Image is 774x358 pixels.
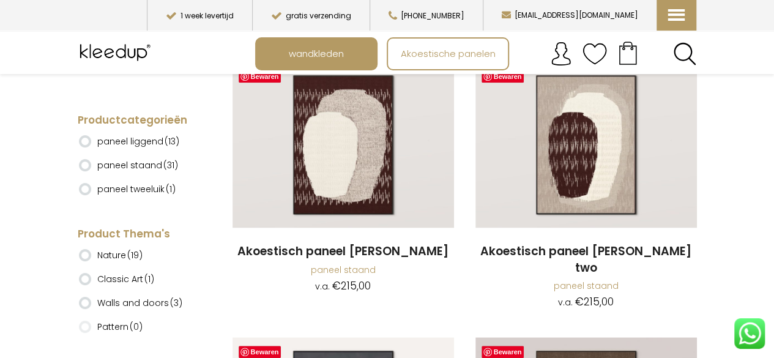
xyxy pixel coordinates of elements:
[239,346,281,358] a: Bewaren
[311,264,376,276] a: paneel staand
[475,62,697,228] img: Akoestisch Paneel Vase Brown Two
[575,294,584,309] span: €
[388,39,508,69] a: Akoestische panelen
[332,278,341,293] span: €
[233,244,454,260] a: Akoestisch paneel [PERSON_NAME]
[607,37,649,68] a: Your cart
[256,39,376,69] a: wandkleden
[475,244,697,276] a: Akoestisch paneel [PERSON_NAME] two
[558,296,573,308] span: v.a.
[77,37,156,68] img: Kleedup
[482,70,524,83] a: Bewaren
[673,42,696,65] a: Search
[239,70,281,83] a: Bewaren
[554,280,619,292] a: paneel staand
[332,278,371,293] bdi: 215,00
[233,62,454,228] img: Akoestisch Paneel Vase Brown
[549,42,573,66] img: account.svg
[482,346,524,358] a: Bewaren
[582,42,607,66] img: verlanglijstje.svg
[575,294,614,309] bdi: 215,00
[315,280,330,293] span: v.a.
[394,42,502,65] span: Akoestische panelen
[255,37,705,70] nav: Main menu
[282,42,351,65] span: wandkleden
